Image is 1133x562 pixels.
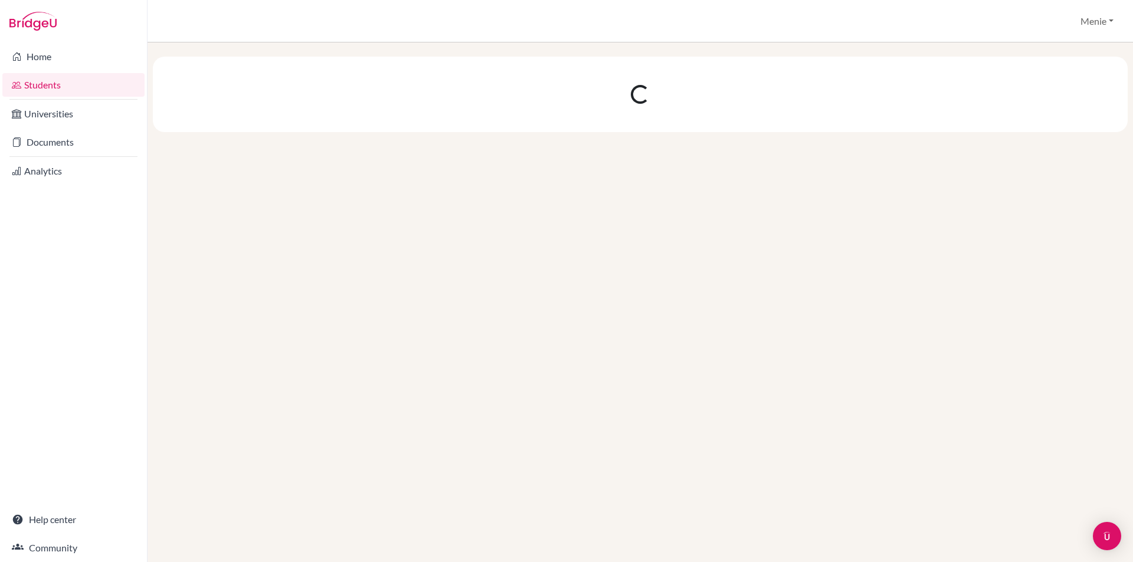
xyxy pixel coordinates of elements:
[9,12,57,31] img: Bridge-U
[2,536,145,560] a: Community
[2,73,145,97] a: Students
[1075,10,1119,32] button: Menie
[2,130,145,154] a: Documents
[2,102,145,126] a: Universities
[2,508,145,531] a: Help center
[2,45,145,68] a: Home
[1093,522,1121,550] div: Open Intercom Messenger
[2,159,145,183] a: Analytics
